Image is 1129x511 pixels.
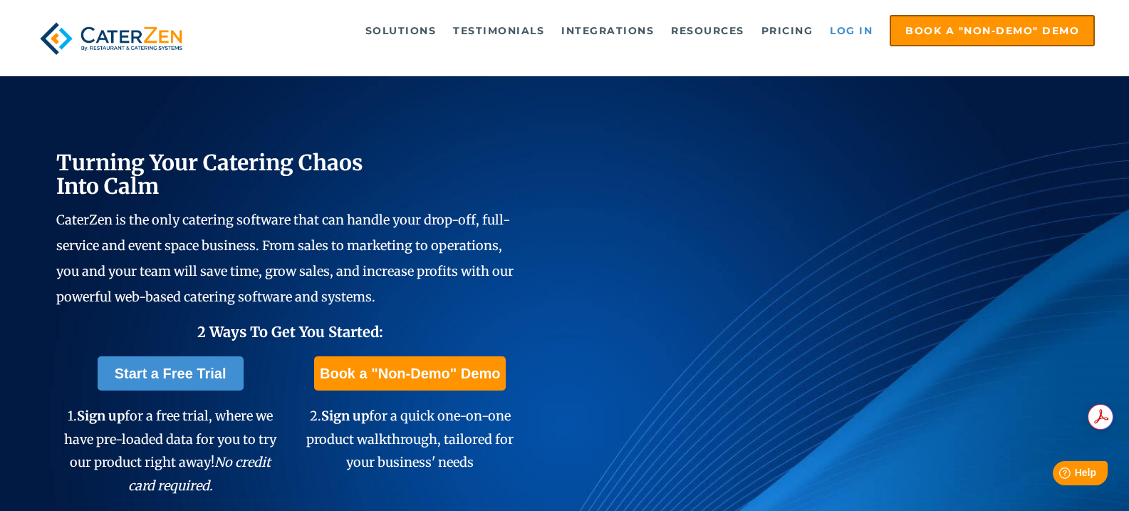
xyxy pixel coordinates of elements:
[56,149,363,200] span: Turning Your Catering Chaos Into Calm
[64,408,276,493] span: 1. for a free trial, where we have pre-loaded data for you to try our product right away!
[321,408,369,424] span: Sign up
[77,408,125,424] span: Sign up
[197,323,383,341] span: 2 Ways To Get You Started:
[128,454,271,493] em: No credit card required.
[446,16,551,45] a: Testimonials
[754,16,821,45] a: Pricing
[306,408,514,470] span: 2. for a quick one-on-one product walkthrough, tailored for your business' needs
[314,356,506,391] a: Book a "Non-Demo" Demo
[358,16,444,45] a: Solutions
[554,16,661,45] a: Integrations
[98,356,244,391] a: Start a Free Trial
[1002,455,1113,495] iframe: Help widget launcher
[823,16,880,45] a: Log in
[34,15,188,62] img: caterzen
[215,15,1095,46] div: Navigation Menu
[56,212,514,305] span: CaterZen is the only catering software that can handle your drop-off, full-service and event spac...
[664,16,751,45] a: Resources
[890,15,1095,46] a: Book a "Non-Demo" Demo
